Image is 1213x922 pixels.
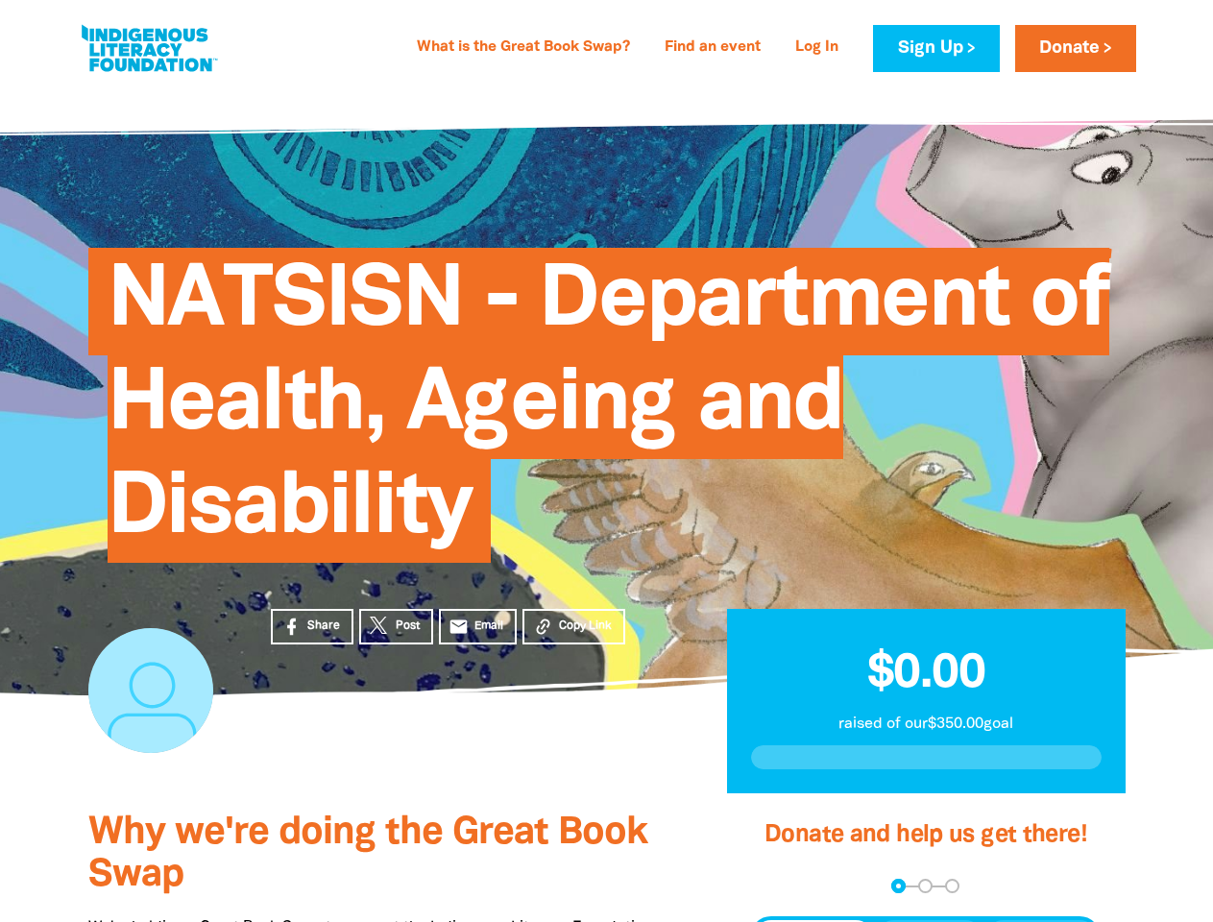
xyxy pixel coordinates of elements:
[918,879,933,893] button: Navigate to step 2 of 3 to enter your details
[108,262,1109,563] span: NATSISN - Department of Health, Ageing and Disability
[945,879,959,893] button: Navigate to step 3 of 3 to enter your payment details
[88,815,647,893] span: Why we're doing the Great Book Swap
[522,609,625,644] button: Copy Link
[653,33,772,63] a: Find an event
[449,617,469,637] i: email
[867,652,985,696] span: $0.00
[559,618,612,635] span: Copy Link
[1015,25,1136,72] a: Donate
[359,609,433,644] a: Post
[784,33,850,63] a: Log In
[271,609,353,644] a: Share
[405,33,642,63] a: What is the Great Book Swap?
[439,609,518,644] a: emailEmail
[307,618,340,635] span: Share
[764,824,1087,846] span: Donate and help us get there!
[396,618,420,635] span: Post
[751,713,1102,736] p: raised of our $350.00 goal
[474,618,503,635] span: Email
[873,25,999,72] a: Sign Up
[891,879,906,893] button: Navigate to step 1 of 3 to enter your donation amount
